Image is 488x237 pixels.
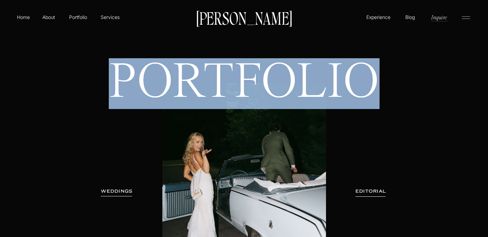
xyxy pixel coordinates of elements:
[66,14,90,21] a: Portfolio
[365,14,391,21] a: Experience
[193,10,295,25] a: [PERSON_NAME]
[98,61,391,152] h1: PORTFOLIO
[346,188,395,195] a: EDITORIAL
[16,14,31,21] a: Home
[41,14,56,20] a: About
[100,14,120,21] a: Services
[430,13,448,21] a: Inquire
[404,14,416,20] a: Blog
[96,188,138,195] a: WEDDINGS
